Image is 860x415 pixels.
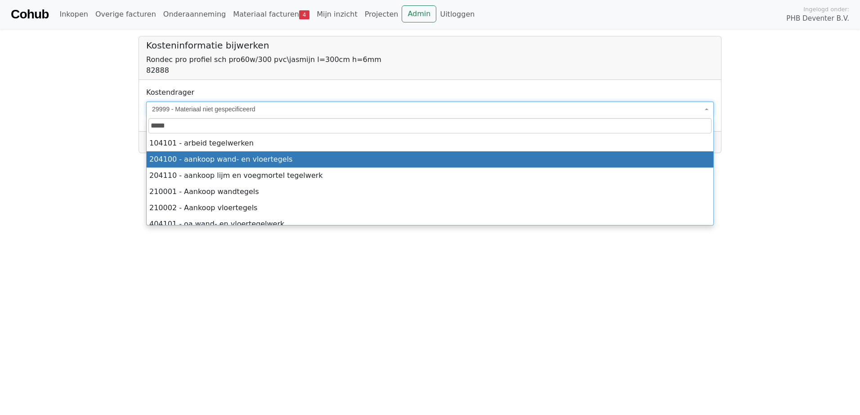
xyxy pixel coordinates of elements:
[160,5,229,23] a: Onderaanneming
[229,5,313,23] a: Materiaal facturen4
[146,40,714,51] h5: Kosteninformatie bijwerken
[436,5,478,23] a: Uitloggen
[147,200,713,216] li: 210002 - Aankoop vloertegels
[313,5,361,23] a: Mijn inzicht
[92,5,160,23] a: Overige facturen
[147,135,713,151] li: 104101 - arbeid tegelwerken
[56,5,91,23] a: Inkopen
[146,87,194,98] label: Kostendrager
[152,105,703,114] span: 29999 - Materiaal niet gespecificeerd
[11,4,49,25] a: Cohub
[146,102,714,117] span: 29999 - Materiaal niet gespecificeerd
[147,184,713,200] li: 210001 - Aankoop wandtegels
[147,168,713,184] li: 204110 - aankoop lijm en voegmortel tegelwerk
[147,216,713,232] li: 404101 - oa wand- en vloertegelwerk
[803,5,849,13] span: Ingelogd onder:
[402,5,436,22] a: Admin
[146,54,714,65] div: Rondec pro profiel sch pro60w/300 pvc\jasmijn l=300cm h=6mm
[299,10,309,19] span: 4
[361,5,402,23] a: Projecten
[146,65,714,76] div: 82888
[786,13,849,24] span: PHB Deventer B.V.
[147,151,713,168] li: 204100 - aankoop wand- en vloertegels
